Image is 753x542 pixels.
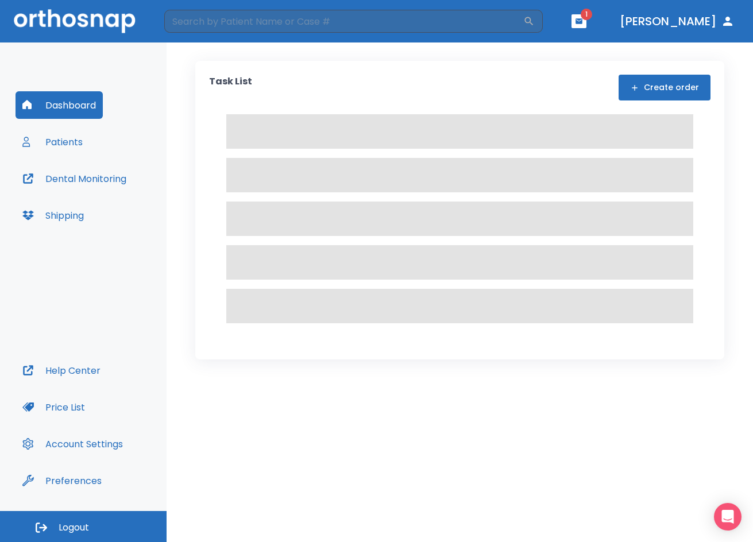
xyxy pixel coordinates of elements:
[581,9,592,20] span: 1
[16,91,103,119] button: Dashboard
[16,357,107,384] button: Help Center
[16,430,130,458] button: Account Settings
[59,521,89,534] span: Logout
[16,165,133,192] button: Dental Monitoring
[164,10,523,33] input: Search by Patient Name or Case #
[619,75,710,100] button: Create order
[16,467,109,494] button: Preferences
[209,75,252,100] p: Task List
[615,11,739,32] button: [PERSON_NAME]
[714,503,742,531] div: Open Intercom Messenger
[16,393,92,421] button: Price List
[16,202,91,229] button: Shipping
[16,128,90,156] button: Patients
[14,9,136,33] img: Orthosnap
